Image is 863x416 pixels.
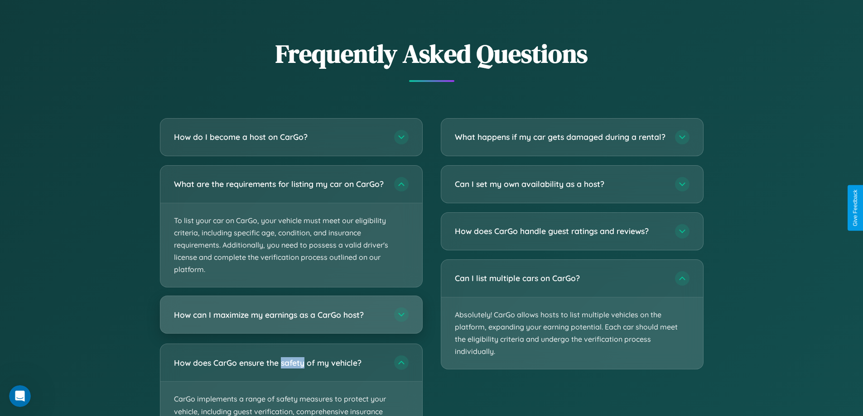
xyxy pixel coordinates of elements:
h3: How can I maximize my earnings as a CarGo host? [174,309,385,320]
h3: Can I set my own availability as a host? [455,178,666,190]
div: Give Feedback [852,190,858,226]
h3: What are the requirements for listing my car on CarGo? [174,178,385,190]
h3: How does CarGo ensure the safety of my vehicle? [174,357,385,368]
h3: How do I become a host on CarGo? [174,131,385,143]
iframe: Intercom live chat [9,385,31,407]
p: Absolutely! CarGo allows hosts to list multiple vehicles on the platform, expanding your earning ... [441,297,703,369]
h3: What happens if my car gets damaged during a rental? [455,131,666,143]
h3: How does CarGo handle guest ratings and reviews? [455,225,666,237]
h2: Frequently Asked Questions [160,36,704,71]
p: To list your car on CarGo, your vehicle must meet our eligibility criteria, including specific ag... [160,203,422,287]
h3: Can I list multiple cars on CarGo? [455,273,666,284]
